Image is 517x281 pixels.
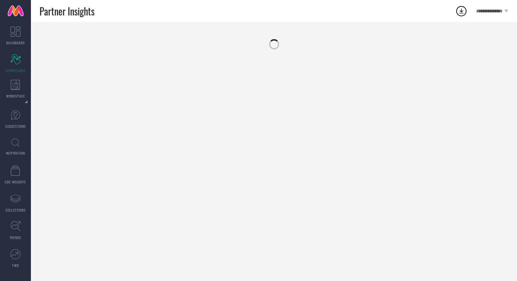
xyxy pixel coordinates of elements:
span: COLLECTIONS [5,207,26,213]
span: WORKSPACE [6,93,25,99]
span: SUGGESTIONS [5,124,26,129]
span: DASHBOARD [6,40,25,45]
div: Open download list [455,5,468,17]
span: CDC INSIGHTS [5,179,26,184]
span: FWD [12,263,19,268]
span: TRENDS [10,235,21,240]
span: SCORECARDS [5,68,26,73]
span: Partner Insights [40,4,94,18]
span: INSPIRATION [6,150,25,156]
